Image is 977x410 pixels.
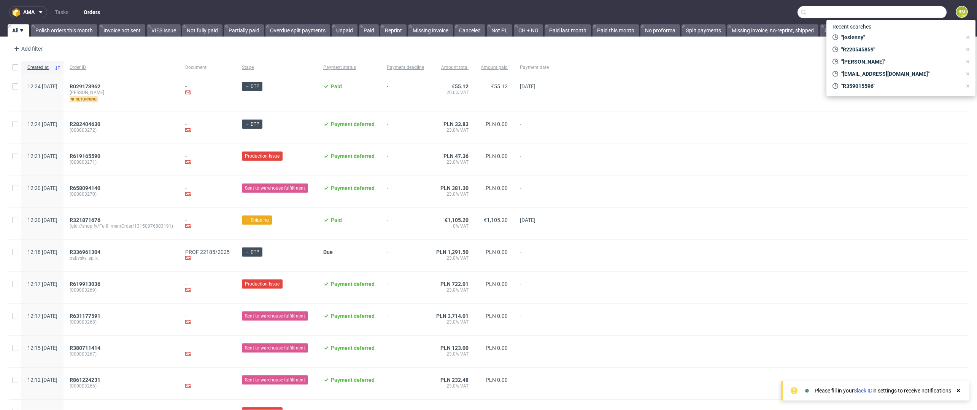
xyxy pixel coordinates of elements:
[70,313,100,319] span: R631177591
[491,83,508,89] span: €55.12
[387,185,424,198] span: -
[242,64,311,71] span: Stage
[70,377,100,383] span: R861224231
[331,185,375,191] span: Payment deferred
[27,281,57,287] span: 12:17 [DATE]
[520,185,549,198] span: -
[486,153,508,159] span: PLN 0.00
[332,24,357,37] a: Unpaid
[440,377,469,383] span: PLN 232.48
[436,89,469,96] span: 20.0% VAT
[185,345,230,358] div: -
[331,217,342,223] span: Paid
[486,281,508,287] span: PLN 0.00
[70,121,102,127] a: R282404630
[440,281,469,287] span: PLN 722.01
[520,217,535,223] span: [DATE]
[245,376,305,383] span: Sent to warehouse fulfillment
[70,127,173,133] span: (000003272)
[829,21,874,33] span: Recent searches
[387,217,424,230] span: -
[520,249,549,262] span: -
[70,185,102,191] a: R658094140
[640,24,680,37] a: No proforma
[323,64,375,71] span: Payment status
[436,127,469,133] span: 23.0% VAT
[27,121,57,127] span: 12:24 [DATE]
[593,24,639,37] a: Paid this month
[408,24,453,37] a: Missing invoice
[185,377,230,390] div: -
[838,34,962,41] span: "jesienny"
[387,377,424,390] span: -
[245,249,259,255] span: → DTP
[436,191,469,197] span: 23.0% VAT
[147,24,181,37] a: VIES Issue
[185,281,230,294] div: -
[443,121,469,127] span: PLN 33.83
[436,159,469,165] span: 23.0% VAT
[9,6,47,18] button: ama
[387,249,424,262] span: -
[70,191,173,197] span: (000003270)
[70,223,173,229] span: (gid://shopify/FulfillmentOrder/13150976803191)
[436,319,469,325] span: 23.0% VAT
[486,121,508,127] span: PLN 0.00
[70,319,173,325] span: (000003268)
[245,121,259,128] span: → DTP
[520,345,549,358] span: -
[245,185,305,191] span: Sent to warehouse fulfillment
[436,249,469,255] span: PLN 1,291.50
[265,24,330,37] a: Overdue split payments
[70,287,173,293] span: (000003269)
[454,24,485,37] a: Canceled
[70,383,173,389] span: (000003266)
[182,24,222,37] a: Not fully paid
[820,24,891,37] a: Country Tax - Missing CSV
[70,83,102,89] a: R029173962
[387,64,424,71] span: Payment deadline
[484,217,508,223] span: €1,105.20
[331,83,342,89] span: Paid
[185,249,230,255] a: PROF 22185/2025
[436,287,469,293] span: 23.0% VAT
[27,217,57,223] span: 12:20 [DATE]
[815,387,951,394] div: Please fill in your in settings to receive notifications
[436,255,469,261] span: 23.0% VAT
[682,24,726,37] a: Split payments
[445,217,469,223] span: €1,105.20
[387,121,424,134] span: -
[440,185,469,191] span: PLN 381.30
[185,121,230,134] div: -
[27,345,57,351] span: 12:15 [DATE]
[387,153,424,166] span: -
[520,377,549,390] span: -
[956,6,967,17] figcaption: BM
[8,24,29,37] a: All
[545,24,591,37] a: Paid last month
[803,387,811,394] img: Slack
[387,313,424,326] span: -
[27,313,57,319] span: 12:17 [DATE]
[70,96,98,102] span: returning
[185,153,230,166] div: -
[514,24,543,37] a: CH + NO
[481,64,508,71] span: Amount paid
[245,345,305,351] span: Sent to warehouse fulfillment
[486,345,508,351] span: PLN 0.00
[359,24,379,37] a: Paid
[331,121,375,127] span: Payment deferred
[854,388,872,394] a: Slack ID
[331,377,375,383] span: Payment deferred
[387,83,424,102] span: -
[380,24,407,37] a: Reprint
[70,217,102,223] a: R321871676
[99,24,145,37] a: Invoice not sent
[70,351,173,357] span: (000003267)
[185,217,230,230] div: -
[486,377,508,383] span: PLN 0.00
[520,153,549,166] span: -
[387,345,424,358] span: -
[436,351,469,357] span: 23.0% VAT
[452,83,469,89] span: €55.12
